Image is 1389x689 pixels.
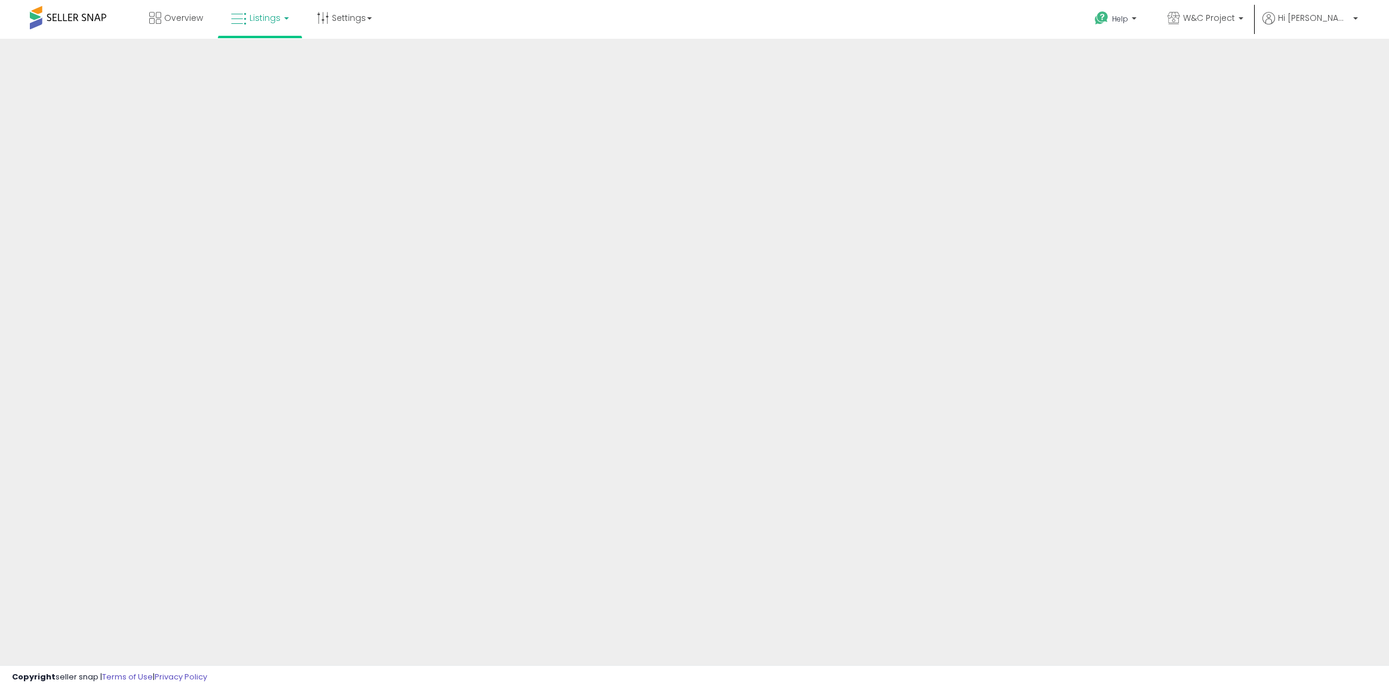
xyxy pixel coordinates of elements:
[1094,11,1109,26] i: Get Help
[250,12,281,24] span: Listings
[1085,2,1148,39] a: Help
[1112,14,1128,24] span: Help
[1262,12,1358,39] a: Hi [PERSON_NAME]
[1183,12,1235,24] span: W&C Project
[1278,12,1350,24] span: Hi [PERSON_NAME]
[164,12,203,24] span: Overview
